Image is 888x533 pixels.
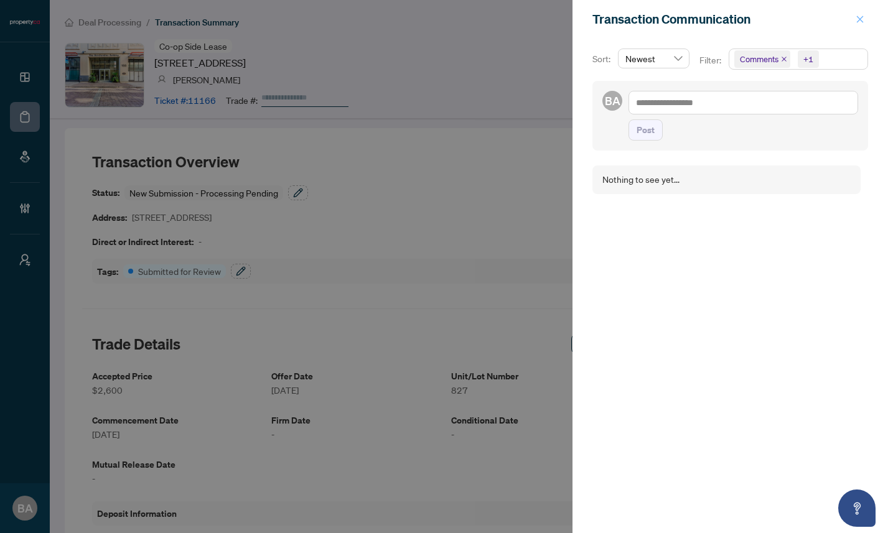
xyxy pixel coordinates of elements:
span: close [856,15,864,24]
button: Post [629,119,663,141]
button: Open asap [838,489,876,527]
p: Filter: [699,53,723,67]
p: Sort: [592,52,613,66]
span: Comments [734,50,790,68]
span: Comments [740,53,778,65]
span: BA [605,92,620,109]
span: Newest [625,49,682,68]
div: Transaction Communication [592,10,852,29]
div: Nothing to see yet... [602,173,680,187]
span: close [781,56,787,62]
div: +1 [803,53,813,65]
